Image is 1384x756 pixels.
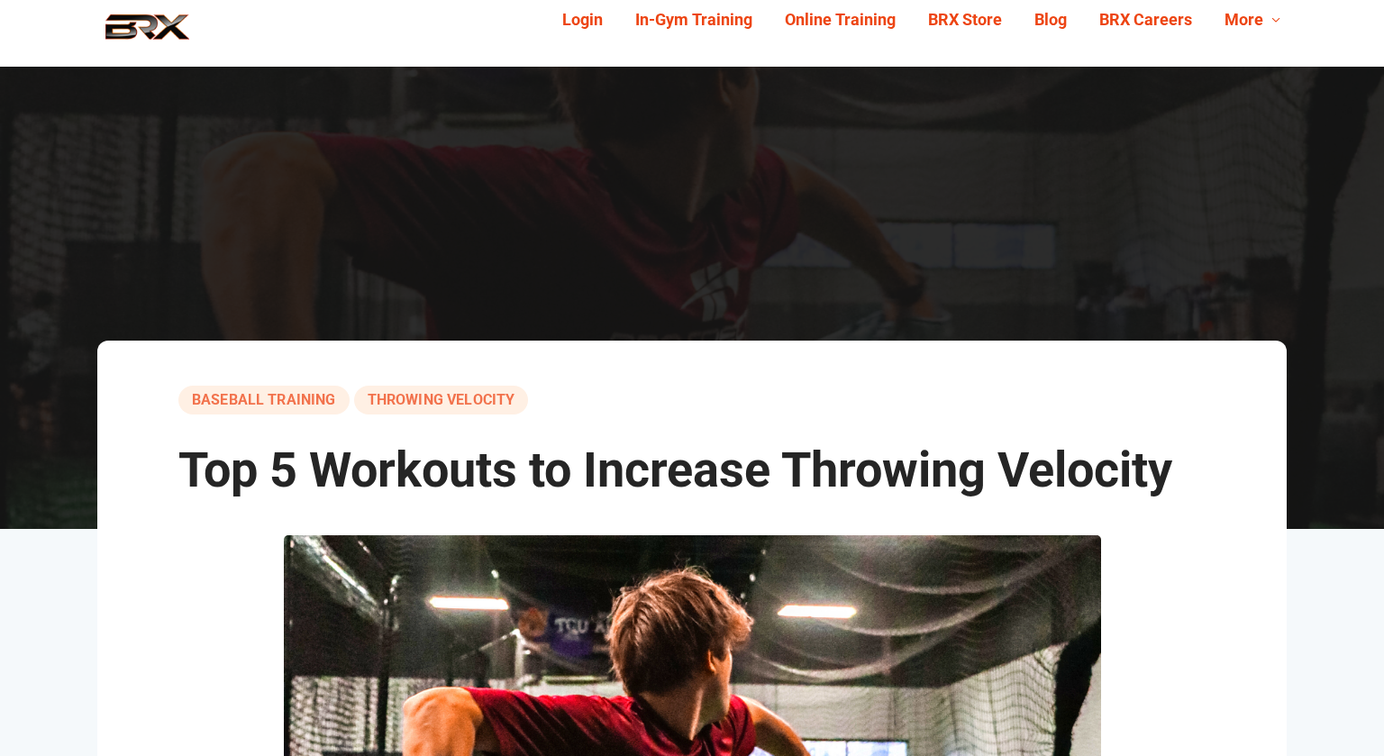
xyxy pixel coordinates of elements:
[546,6,619,34] a: Login
[178,442,1172,498] span: Top 5 Workouts to Increase Throwing Velocity
[354,386,529,414] a: Throwing Velocity
[912,6,1018,34] a: BRX Store
[178,386,1206,414] div: ,
[178,386,350,414] a: baseball training
[1208,6,1297,34] a: More
[1018,6,1083,34] a: Blog
[619,6,769,34] a: In-Gym Training
[769,6,912,34] a: Online Training
[533,6,1297,34] div: Navigation Menu
[88,14,206,53] img: BRX Performance
[1083,6,1208,34] a: BRX Careers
